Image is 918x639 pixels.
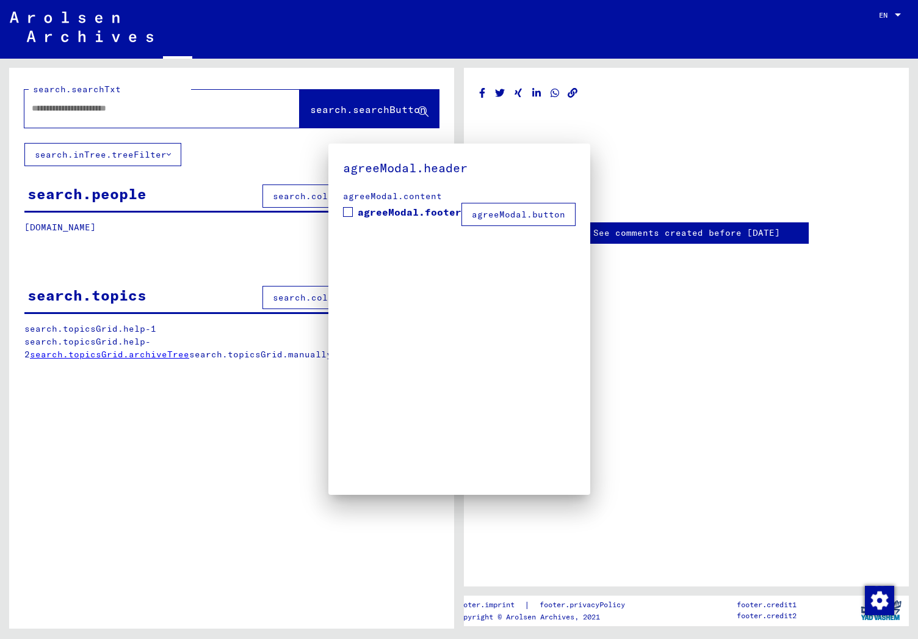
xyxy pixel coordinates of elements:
img: Change consent [865,586,894,615]
h5: agreeModal.header [343,158,576,178]
div: Change consent [864,585,894,615]
span: agreeModal.footer [358,205,461,219]
div: agreeModal.content [343,190,576,203]
button: agreeModal.button [461,203,576,226]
